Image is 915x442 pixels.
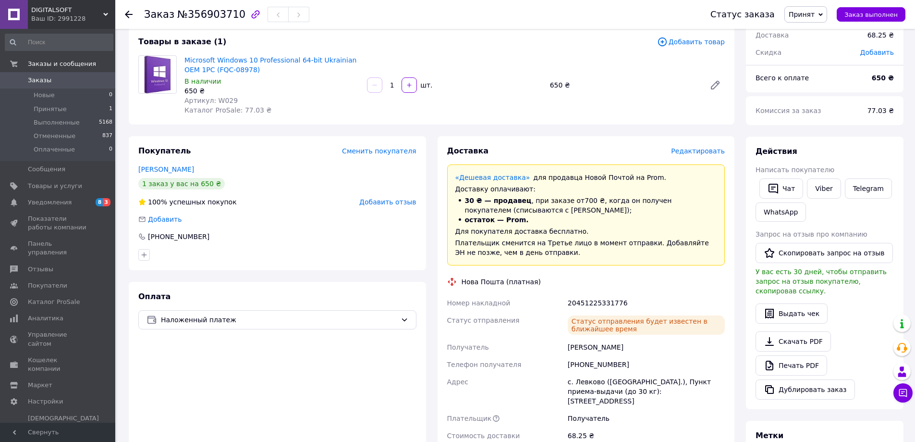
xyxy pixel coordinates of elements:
span: Заказ выполнен [844,11,898,18]
span: Оплата [138,292,171,301]
span: Написать покупателю [756,166,834,174]
span: №356903710 [177,9,245,20]
div: шт. [418,80,433,90]
span: У вас есть 30 дней, чтобы отправить запрос на отзыв покупателю, скопировав ссылку. [756,268,887,295]
span: DIGITALSOFT [31,6,103,14]
div: успешных покупок [138,197,237,207]
a: [PERSON_NAME] [138,165,194,173]
span: Плательщик [447,415,492,422]
span: Управление сайтом [28,330,89,348]
div: Для покупателя доставка бесплатно. [455,227,717,236]
span: Метки [756,431,783,440]
span: Запрос на отзыв про компанию [756,230,867,238]
span: Отзывы [28,265,53,274]
div: для продавца Новой Почтой на Prom. [455,173,717,182]
a: Печать PDF [756,355,827,376]
div: 650 ₴ [546,78,702,92]
span: Панель управления [28,240,89,257]
span: Покупатели [28,281,67,290]
span: Сменить покупателя [342,147,416,155]
span: Аналитика [28,314,63,323]
span: [DEMOGRAPHIC_DATA] и счета [28,414,99,441]
span: 3 [103,198,110,206]
span: Добавить [860,49,894,56]
span: Принят [789,11,815,18]
div: Нова Пошта (платная) [459,277,543,287]
span: Доставка [756,31,789,39]
span: Комиссия за заказ [756,107,821,114]
span: Каталог ProSale [28,298,80,306]
span: Статус отправления [447,316,520,324]
span: Получатель [447,343,489,351]
span: Кошелек компании [28,356,89,373]
span: Действия [756,147,797,156]
span: Телефон получателя [447,361,522,368]
span: Заказы и сообщения [28,60,96,68]
a: WhatsApp [756,202,806,222]
span: Каталог ProSale: 77.03 ₴ [184,106,271,114]
div: [PERSON_NAME] [566,339,727,356]
div: [PHONE_NUMBER] [566,356,727,373]
span: Показатели работы компании [28,215,89,232]
span: Оплаченные [34,145,75,154]
span: 8 [96,198,103,206]
div: Плательщик сменится на Третье лицо в момент отправки. Добавляйте ЭН не позже, чем в день отправки. [455,238,717,257]
span: Покупатель [138,146,191,155]
span: В наличии [184,77,221,85]
div: с. Левково ([GEOGRAPHIC_DATA].), Пункт приема-выдачи (до 30 кг): [STREET_ADDRESS] [566,373,727,410]
span: Товары и услуги [28,182,82,190]
div: Вернуться назад [125,10,133,19]
span: Новые [34,91,55,100]
span: Принятые [34,105,67,114]
button: Чат [759,178,803,199]
div: Получатель [566,410,727,427]
span: 30 ₴ — продавец [465,197,532,204]
span: 0 [109,145,112,154]
button: Заказ выполнен [837,7,905,22]
button: Скопировать запрос на отзыв [756,243,893,263]
span: Заказ [144,9,174,20]
span: Сообщения [28,165,65,174]
span: Всего к оплате [756,74,809,82]
span: Заказы [28,76,51,85]
span: Скидка [756,49,781,56]
span: Отмененные [34,132,75,140]
span: Добавить отзыв [359,198,416,206]
li: , при заказе от 700 ₴ , когда он получен покупателем (списываются с [PERSON_NAME]); [455,196,717,215]
span: Номер накладной [447,299,511,307]
div: Доставку оплачивают: [455,184,717,194]
button: Дублировать заказ [756,379,855,400]
span: Адрес [447,378,468,386]
span: 77.03 ₴ [867,107,894,114]
a: Редактировать [706,76,725,95]
span: Наложенный платеж [161,315,397,325]
span: остаток — Prom. [465,216,529,224]
span: Добавить товар [657,37,725,47]
span: 0 [109,91,112,100]
div: 20451225331776 [566,294,727,312]
span: 1 [109,105,112,114]
span: Уведомления [28,198,72,207]
div: Статус отправления будет известен в ближайшее время [568,316,725,335]
span: Доставка [447,146,489,155]
span: Выполненные [34,118,80,127]
span: Редактировать [671,147,725,155]
a: Viber [807,178,841,199]
span: Стоимость доставки [447,432,520,440]
input: Поиск [5,34,113,51]
div: 68.25 ₴ [862,25,900,46]
div: 650 ₴ [184,86,359,96]
span: Настройки [28,397,63,406]
span: 100% [148,198,167,206]
img: Microsoft Windows 10 Professional 64-bit Ukrainian OEM 1PC (FQC-08978) [144,56,171,93]
span: Добавить [148,215,182,223]
div: 1 заказ у вас на 650 ₴ [138,178,225,189]
button: Выдать чек [756,303,828,324]
button: Чат с покупателем [893,383,913,403]
span: Маркет [28,381,52,390]
b: 650 ₴ [872,74,894,82]
a: «Дешевая доставка» [455,174,530,181]
div: [PHONE_NUMBER] [147,232,210,241]
a: Microsoft Windows 10 Professional 64-bit Ukrainian OEM 1PC (FQC-08978) [184,56,356,74]
a: Telegram [845,178,892,199]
